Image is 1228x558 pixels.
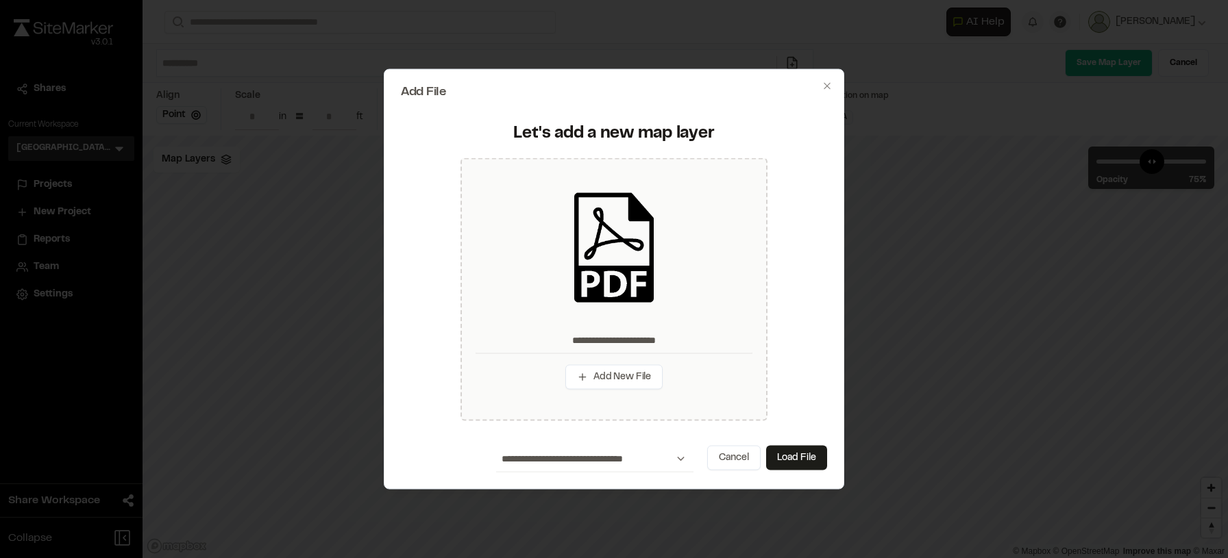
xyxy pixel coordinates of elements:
button: Cancel [707,446,761,470]
button: Add New File [565,364,663,389]
div: Let's add a new map layer [409,123,819,144]
div: Add New File [460,158,767,421]
h2: Add File [401,86,827,98]
button: Load File [766,446,827,470]
img: pdf_black_icon.png [559,192,669,302]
